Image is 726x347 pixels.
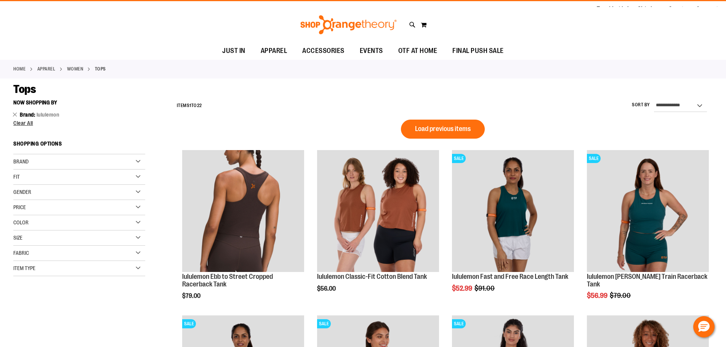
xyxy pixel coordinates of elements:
a: lululemon Wunder Train Racerback TankSALE [587,150,709,273]
a: JUST IN [215,42,253,60]
img: lululemon Classic-Fit Cotton Blend Tank [317,150,439,272]
span: Price [13,204,26,210]
img: Main view of 2024 August lululemon Fast and Free Race Length Tank [452,150,574,272]
span: Brand [13,158,29,165]
span: $79.00 [610,292,632,299]
div: product [448,146,578,312]
strong: Tops [95,66,106,72]
span: $56.99 [587,292,609,299]
span: SALE [452,319,466,328]
span: $79.00 [182,293,202,299]
a: ACCESSORIES [295,42,352,60]
a: APPAREL [253,42,295,59]
a: lululemon Fast and Free Race Length Tank [452,273,568,280]
span: SALE [182,319,196,328]
a: Clear All [13,120,145,126]
span: EVENTS [360,42,383,59]
span: Item Type [13,265,35,271]
span: Load previous items [415,125,471,133]
a: WOMEN [67,66,83,72]
button: Hello, have a question? Let’s chat. [693,316,715,337]
span: Fit [13,174,20,180]
span: APPAREL [261,42,287,59]
span: Fabric [13,250,29,256]
strong: Shopping Options [13,137,145,154]
img: OTF lululemon Womens Ebb to Street Cropped Racerback Tank Brown [182,150,304,272]
label: Sort By [632,102,650,108]
img: Shop Orangetheory [299,15,398,34]
span: JUST IN [222,42,245,59]
a: lululemon Classic-Fit Cotton Blend Tank [317,150,439,273]
span: 1 [189,103,191,108]
a: Sign In [638,5,656,13]
span: $91.00 [474,285,496,292]
a: Create an Account [668,5,719,13]
span: Tops [13,83,36,96]
a: lululemon Ebb to Street Cropped Racerback Tank [182,273,273,288]
img: lululemon Wunder Train Racerback Tank [587,150,709,272]
span: lululemon [37,112,59,118]
span: Brand [20,112,37,118]
button: Load previous items [401,120,485,139]
h2: Items to [177,100,202,112]
a: lululemon Classic-Fit Cotton Blend Tank [317,273,427,280]
span: Clear All [13,120,33,126]
span: SALE [317,319,331,328]
span: SALE [587,154,601,163]
span: $56.00 [317,285,337,292]
a: OTF lululemon Womens Ebb to Street Cropped Racerback Tank Brown [182,150,304,273]
a: Home [13,66,26,72]
span: SALE [452,154,466,163]
a: Tracking Info [597,5,632,13]
span: 22 [197,103,202,108]
a: EVENTS [352,42,391,60]
a: lululemon [PERSON_NAME] Train Racerback Tank [587,273,707,288]
span: $52.99 [452,285,473,292]
span: Color [13,219,29,225]
a: FINAL PUSH SALE [445,42,511,60]
button: Now Shopping by [13,96,61,109]
span: Size [13,235,22,241]
div: product [178,146,308,319]
div: product [313,146,443,312]
div: product [583,146,713,319]
span: Gender [13,189,31,195]
a: APPAREL [37,66,56,72]
span: ACCESSORIES [302,42,345,59]
a: OTF AT HOME [391,42,445,60]
span: OTF AT HOME [398,42,438,59]
span: FINAL PUSH SALE [452,42,504,59]
a: Main view of 2024 August lululemon Fast and Free Race Length TankSALE [452,150,574,273]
